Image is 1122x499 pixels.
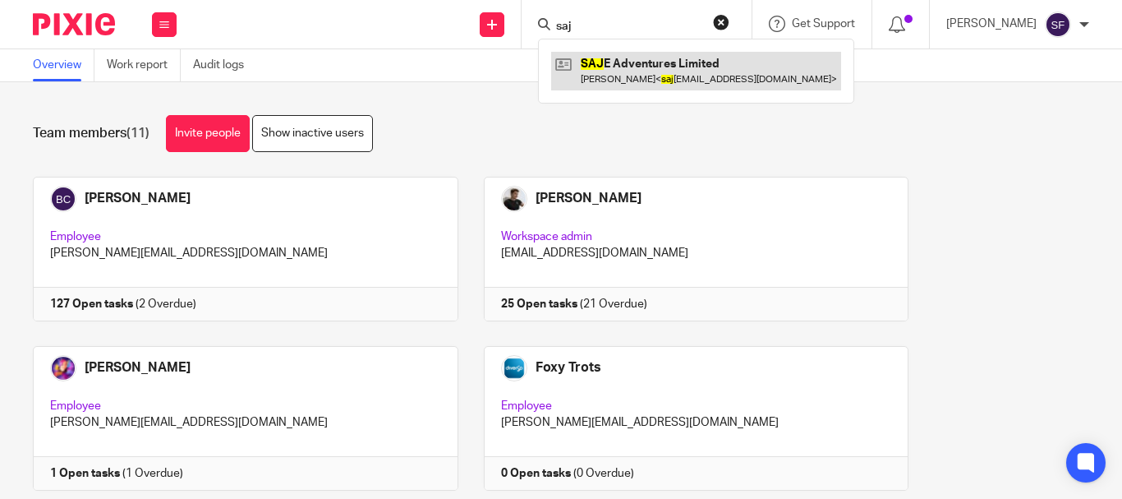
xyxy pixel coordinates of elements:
[33,49,94,81] a: Overview
[107,49,181,81] a: Work report
[946,16,1037,32] p: [PERSON_NAME]
[792,18,855,30] span: Get Support
[126,127,149,140] span: (11)
[554,20,702,35] input: Search
[166,115,250,152] a: Invite people
[252,115,373,152] a: Show inactive users
[33,13,115,35] img: Pixie
[33,125,149,142] h1: Team members
[713,14,729,30] button: Clear
[1045,12,1071,38] img: svg%3E
[193,49,256,81] a: Audit logs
